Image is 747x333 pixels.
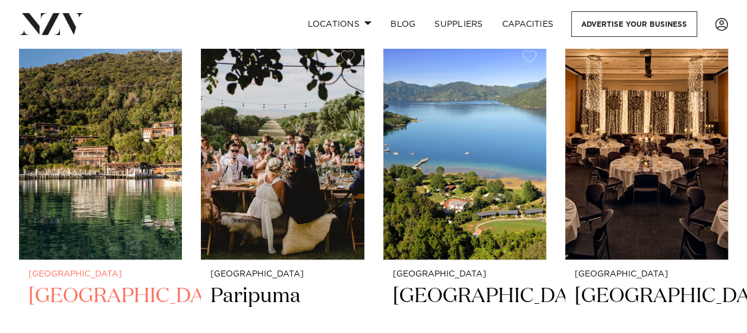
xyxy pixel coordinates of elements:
[29,269,172,278] small: [GEOGRAPHIC_DATA]
[210,269,354,278] small: [GEOGRAPHIC_DATA]
[393,269,537,278] small: [GEOGRAPHIC_DATA]
[493,11,563,37] a: Capacities
[19,13,84,34] img: nzv-logo.png
[571,11,697,37] a: Advertise your business
[298,11,381,37] a: Locations
[381,11,425,37] a: BLOG
[575,269,718,278] small: [GEOGRAPHIC_DATA]
[425,11,492,37] a: SUPPLIERS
